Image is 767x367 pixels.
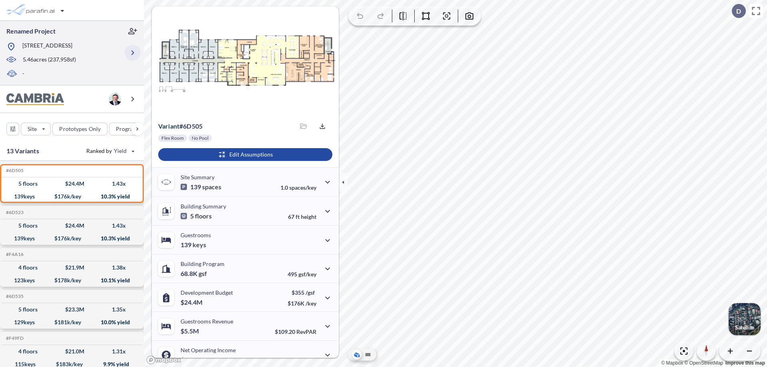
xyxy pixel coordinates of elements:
span: ft [296,213,300,220]
span: floors [195,212,212,220]
button: Switcher ImageSatellite [729,303,761,335]
p: [STREET_ADDRESS] [22,42,72,52]
button: Aerial View [352,350,362,359]
h5: Click to copy the code [4,294,24,299]
img: user logo [109,93,121,105]
p: Edit Assumptions [229,151,273,159]
p: 139 [181,183,221,191]
p: 13 Variants [6,146,39,156]
img: BrandImage [6,93,64,105]
a: Mapbox [661,360,683,366]
p: Building Program [181,260,225,267]
p: No Pool [192,135,209,141]
p: Guestrooms [181,232,211,238]
span: margin [299,357,316,364]
span: /gsf [306,289,315,296]
p: $176K [288,300,316,307]
img: Switcher Image [729,303,761,335]
p: $2.5M [181,356,200,364]
p: 1.0 [280,184,316,191]
a: OpenStreetMap [684,360,723,366]
span: gsf [199,270,207,278]
p: 495 [288,271,316,278]
button: Site Plan [363,350,373,359]
p: Satellite [735,324,754,331]
p: 139 [181,241,206,249]
h5: Click to copy the code [4,210,24,215]
p: $355 [288,289,316,296]
span: keys [193,241,206,249]
span: gsf/key [298,271,316,278]
p: Prototypes Only [59,125,101,133]
button: Prototypes Only [52,123,107,135]
p: Site [28,125,37,133]
p: Development Budget [181,289,233,296]
h5: Click to copy the code [4,252,24,257]
span: Yield [114,147,127,155]
h5: Click to copy the code [4,335,24,341]
p: D [736,8,741,15]
p: 68.8K [181,270,207,278]
button: Program [109,123,152,135]
p: 5 [181,212,212,220]
p: Program [116,125,138,133]
p: Building Summary [181,203,226,210]
p: 67 [288,213,316,220]
h5: Click to copy the code [4,168,24,173]
span: height [301,213,316,220]
p: Flex Room [161,135,184,141]
p: $109.20 [275,328,316,335]
span: RevPAR [296,328,316,335]
button: Ranked by Yield [80,145,140,157]
span: spaces/key [289,184,316,191]
button: Edit Assumptions [158,148,332,161]
span: spaces [202,183,221,191]
p: $5.5M [181,327,200,335]
p: Net Operating Income [181,347,236,353]
span: Variant [158,122,179,130]
a: Improve this map [725,360,765,366]
p: 5.46 acres ( 237,958 sf) [23,56,76,64]
a: Mapbox homepage [146,355,181,365]
span: /key [306,300,316,307]
p: Renamed Project [6,27,56,36]
p: $24.4M [181,298,204,306]
p: Site Summary [181,174,215,181]
p: Guestrooms Revenue [181,318,233,325]
p: - [22,69,24,79]
button: Site [21,123,51,135]
p: # 6d505 [158,122,203,130]
p: 45.0% [282,357,316,364]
